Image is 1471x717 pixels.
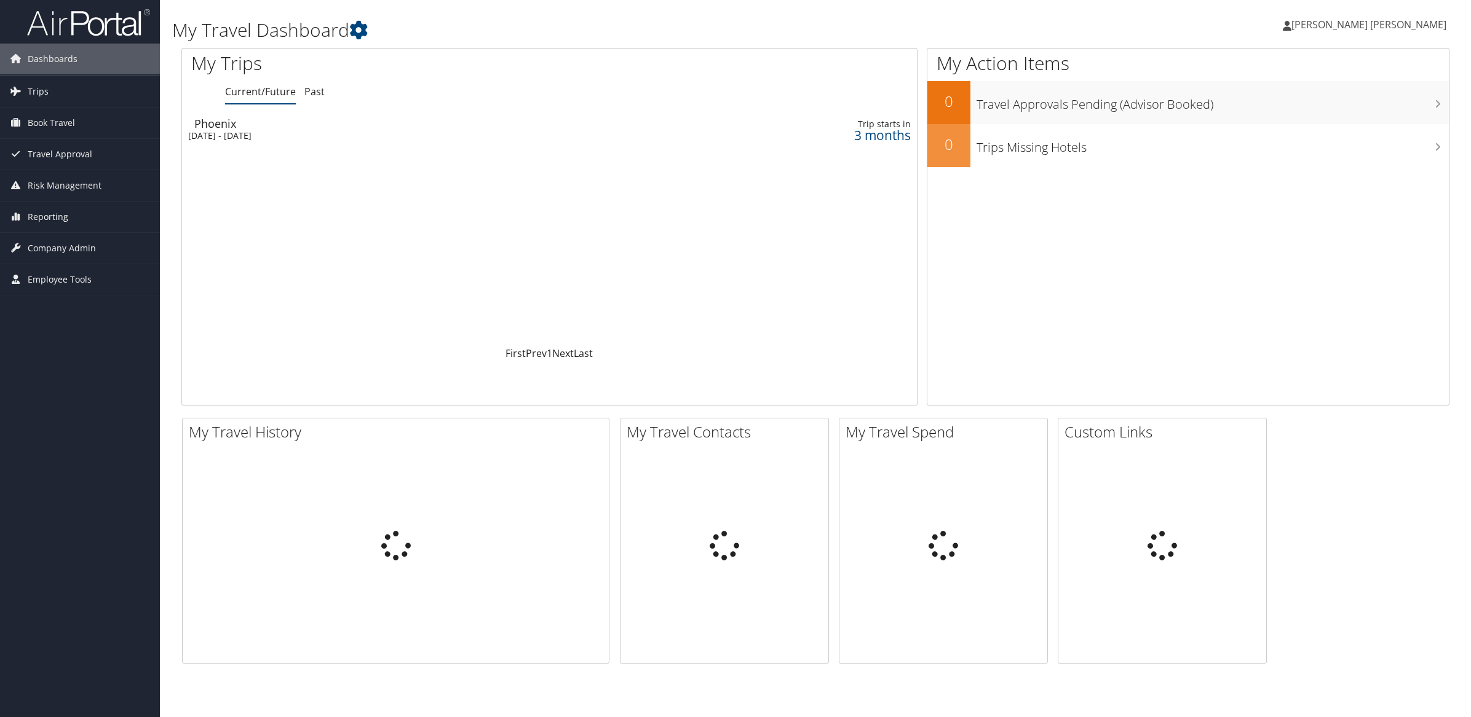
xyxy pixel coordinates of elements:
[27,8,150,37] img: airportal-logo.png
[1065,421,1266,442] h2: Custom Links
[547,347,552,360] a: 1
[28,233,96,264] span: Company Admin
[28,264,92,295] span: Employee Tools
[172,17,1030,43] h1: My Travel Dashboard
[28,76,49,107] span: Trips
[189,421,609,442] h2: My Travel History
[188,130,622,141] div: [DATE] - [DATE]
[977,90,1449,113] h3: Travel Approvals Pending (Advisor Booked)
[927,91,970,112] h2: 0
[726,119,911,130] div: Trip starts in
[627,421,828,442] h2: My Travel Contacts
[28,108,75,138] span: Book Travel
[194,118,628,129] div: Phoenix
[28,139,92,170] span: Travel Approval
[1291,18,1446,31] span: [PERSON_NAME] [PERSON_NAME]
[28,44,77,74] span: Dashboards
[304,85,325,98] a: Past
[846,421,1047,442] h2: My Travel Spend
[1283,6,1459,43] a: [PERSON_NAME] [PERSON_NAME]
[726,130,911,141] div: 3 months
[191,50,601,76] h1: My Trips
[927,124,1449,167] a: 0Trips Missing Hotels
[28,202,68,232] span: Reporting
[977,133,1449,156] h3: Trips Missing Hotels
[552,347,574,360] a: Next
[927,81,1449,124] a: 0Travel Approvals Pending (Advisor Booked)
[574,347,593,360] a: Last
[927,50,1449,76] h1: My Action Items
[506,347,526,360] a: First
[526,347,547,360] a: Prev
[927,134,970,155] h2: 0
[225,85,296,98] a: Current/Future
[28,170,101,201] span: Risk Management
